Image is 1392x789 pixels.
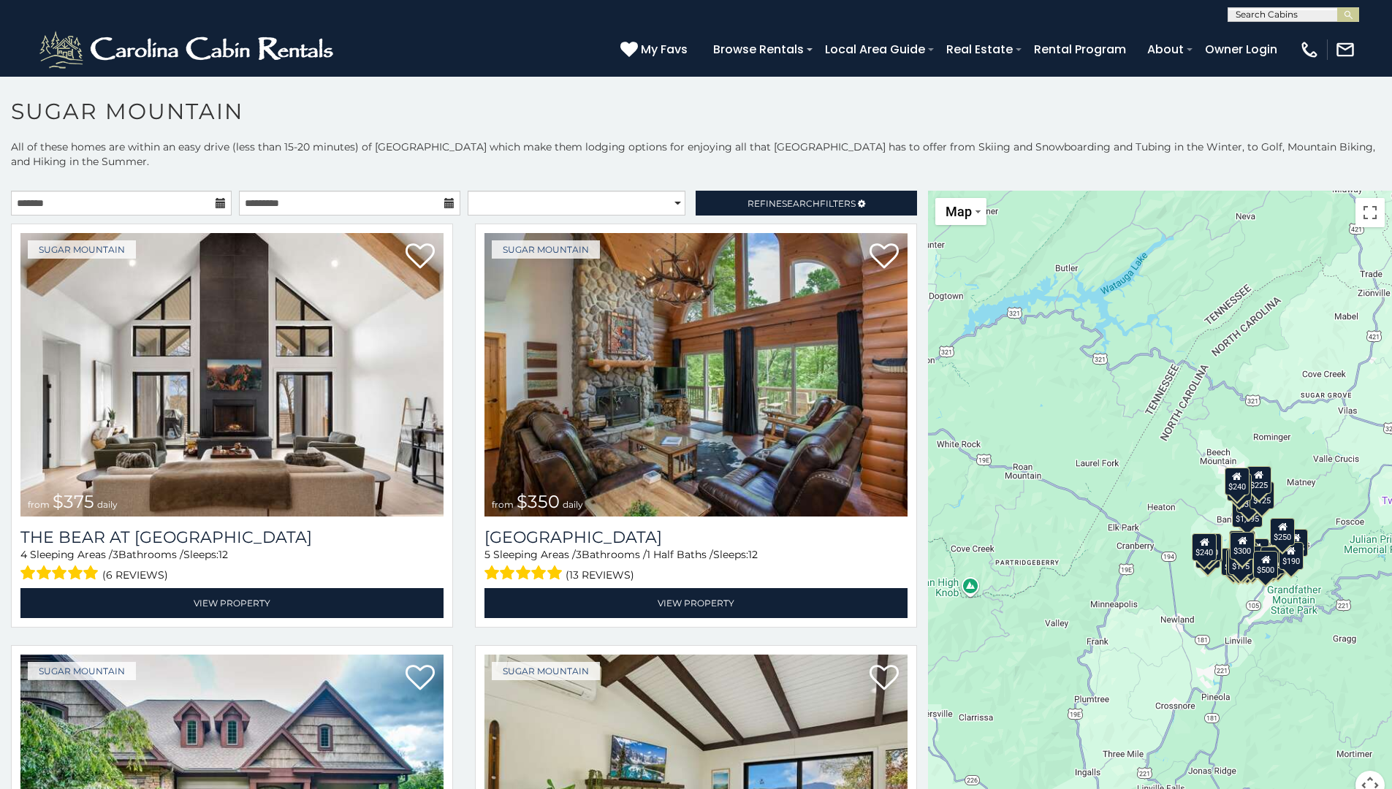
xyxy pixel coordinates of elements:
[20,527,444,547] h3: The Bear At Sugar Mountain
[1261,546,1286,574] div: $195
[102,565,168,584] span: (6 reviews)
[1193,533,1217,561] div: $240
[484,233,908,517] img: Grouse Moor Lodge
[1233,500,1263,527] div: $1,095
[620,40,691,59] a: My Favs
[1284,529,1309,557] div: $155
[696,191,916,216] a: RefineSearchFilters
[1355,198,1385,227] button: Toggle fullscreen view
[1279,542,1304,570] div: $190
[563,499,583,510] span: daily
[1299,39,1320,60] img: phone-regular-white.png
[406,663,435,694] a: Add to favorites
[53,491,94,512] span: $375
[406,242,435,272] a: Add to favorites
[97,499,118,510] span: daily
[484,233,908,517] a: Grouse Moor Lodge from $350 daily
[641,40,688,58] span: My Favs
[1226,549,1251,576] div: $155
[484,527,908,547] h3: Grouse Moor Lodge
[492,499,514,510] span: from
[492,662,600,680] a: Sugar Mountain
[20,233,444,517] img: The Bear At Sugar Mountain
[28,240,136,259] a: Sugar Mountain
[647,548,713,561] span: 1 Half Baths /
[1271,518,1296,546] div: $250
[946,204,972,219] span: Map
[517,491,560,512] span: $350
[935,198,986,225] button: Change map style
[1247,466,1271,494] div: $225
[748,198,856,209] span: Refine Filters
[484,527,908,547] a: [GEOGRAPHIC_DATA]
[1027,37,1133,62] a: Rental Program
[1225,468,1250,495] div: $240
[782,198,820,209] span: Search
[113,548,118,561] span: 3
[1230,530,1255,558] div: $190
[1245,538,1270,566] div: $200
[1250,481,1275,509] div: $125
[20,233,444,517] a: The Bear At Sugar Mountain from $375 daily
[939,37,1020,62] a: Real Estate
[870,663,899,694] a: Add to favorites
[484,548,490,561] span: 5
[1198,37,1285,62] a: Owner Login
[492,240,600,259] a: Sugar Mountain
[818,37,932,62] a: Local Area Guide
[1229,547,1254,575] div: $175
[28,499,50,510] span: from
[1335,39,1355,60] img: mail-regular-white.png
[20,588,444,618] a: View Property
[706,37,811,62] a: Browse Rentals
[20,548,27,561] span: 4
[20,547,444,584] div: Sleeping Areas / Bathrooms / Sleeps:
[37,28,340,72] img: White-1-2.png
[1254,551,1279,579] div: $500
[566,565,634,584] span: (13 reviews)
[218,548,228,561] span: 12
[748,548,758,561] span: 12
[484,547,908,584] div: Sleeping Areas / Bathrooms / Sleeps:
[870,242,899,272] a: Add to favorites
[1231,532,1255,560] div: $300
[28,662,136,680] a: Sugar Mountain
[576,548,582,561] span: 3
[20,527,444,547] a: The Bear At [GEOGRAPHIC_DATA]
[484,588,908,618] a: View Property
[1140,37,1191,62] a: About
